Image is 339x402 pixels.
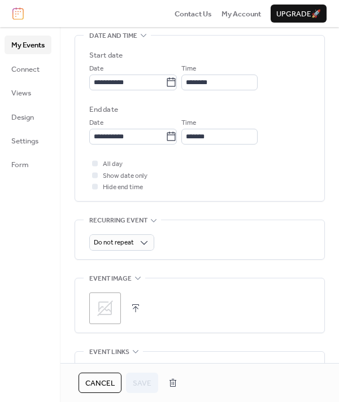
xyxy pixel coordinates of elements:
[89,30,137,42] span: Date and time
[89,273,132,285] span: Event image
[89,292,121,324] div: ;
[94,236,134,249] span: Do not repeat
[181,117,196,129] span: Time
[271,5,327,23] button: Upgrade🚀
[5,84,51,102] a: Views
[5,60,51,78] a: Connect
[85,378,115,389] span: Cancel
[11,64,40,75] span: Connect
[11,136,38,147] span: Settings
[221,8,261,19] a: My Account
[11,88,31,99] span: Views
[89,215,147,226] span: Recurring event
[5,132,51,150] a: Settings
[79,373,121,393] button: Cancel
[11,112,34,123] span: Design
[89,117,103,129] span: Date
[181,63,196,75] span: Time
[221,8,261,20] span: My Account
[5,155,51,173] a: Form
[276,8,321,20] span: Upgrade 🚀
[5,108,51,126] a: Design
[103,159,123,170] span: All day
[89,347,129,358] span: Event links
[11,159,29,171] span: Form
[175,8,212,20] span: Contact Us
[5,36,51,54] a: My Events
[89,50,123,61] div: Start date
[89,63,103,75] span: Date
[103,182,143,193] span: Hide end time
[175,8,212,19] a: Contact Us
[12,7,24,20] img: logo
[103,171,147,182] span: Show date only
[89,104,118,115] div: End date
[11,40,45,51] span: My Events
